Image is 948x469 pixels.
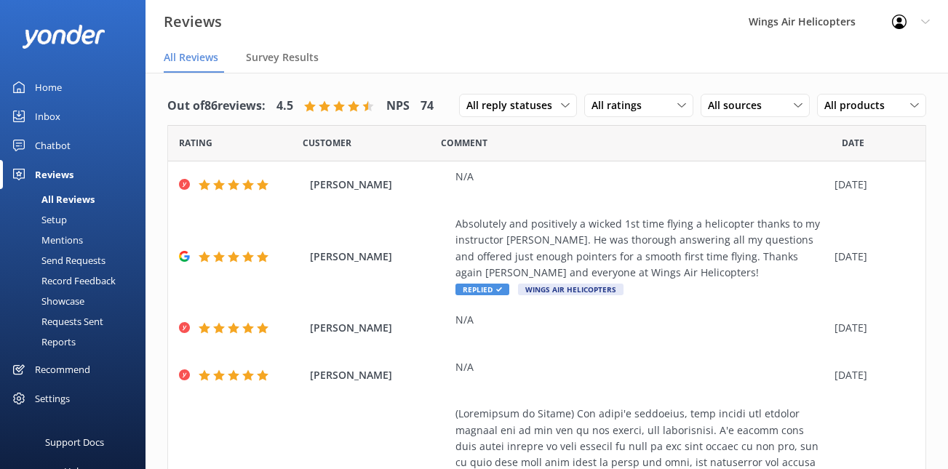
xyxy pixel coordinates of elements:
div: [DATE] [835,320,907,336]
span: Question [441,136,487,150]
a: All Reviews [9,189,146,209]
div: Support Docs [45,428,104,457]
div: [DATE] [835,249,907,265]
span: All sources [708,97,770,113]
span: Wings Air Helicopters [518,284,624,295]
div: Record Feedback [9,270,116,291]
h4: Out of 86 reviews: [167,97,266,116]
div: Reports [9,332,76,352]
div: Settings [35,384,70,413]
span: [PERSON_NAME] [310,320,448,336]
div: N/A [455,359,827,375]
div: Mentions [9,230,83,250]
div: Chatbot [35,131,71,160]
div: Showcase [9,291,84,311]
span: [PERSON_NAME] [310,177,448,193]
a: Send Requests [9,250,146,270]
a: Reports [9,332,146,352]
h4: 74 [421,97,434,116]
div: Inbox [35,102,60,131]
span: All ratings [591,97,650,113]
span: All Reviews [164,50,218,65]
h3: Reviews [164,10,222,33]
a: Requests Sent [9,311,146,332]
div: Requests Sent [9,311,103,332]
h4: 4.5 [276,97,293,116]
a: Mentions [9,230,146,250]
span: Replied [455,284,509,295]
div: Absolutely and positively a wicked 1st time flying a helicopter thanks to my instructor [PERSON_N... [455,216,827,281]
a: Showcase [9,291,146,311]
div: N/A [455,312,827,328]
div: [DATE] [835,177,907,193]
div: Setup [9,209,67,230]
div: Reviews [35,160,73,189]
span: All products [824,97,893,113]
div: Recommend [35,355,90,384]
div: N/A [455,169,827,185]
img: yonder-white-logo.png [22,25,105,49]
div: Home [35,73,62,102]
span: Date [303,136,351,150]
span: [PERSON_NAME] [310,367,448,383]
span: [PERSON_NAME] [310,249,448,265]
h4: NPS [386,97,410,116]
a: Record Feedback [9,270,146,291]
span: Date [179,136,212,150]
span: All reply statuses [466,97,561,113]
span: Date [842,136,864,150]
div: Send Requests [9,250,105,270]
a: Setup [9,209,146,230]
span: Survey Results [246,50,319,65]
div: [DATE] [835,367,907,383]
div: All Reviews [9,189,95,209]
